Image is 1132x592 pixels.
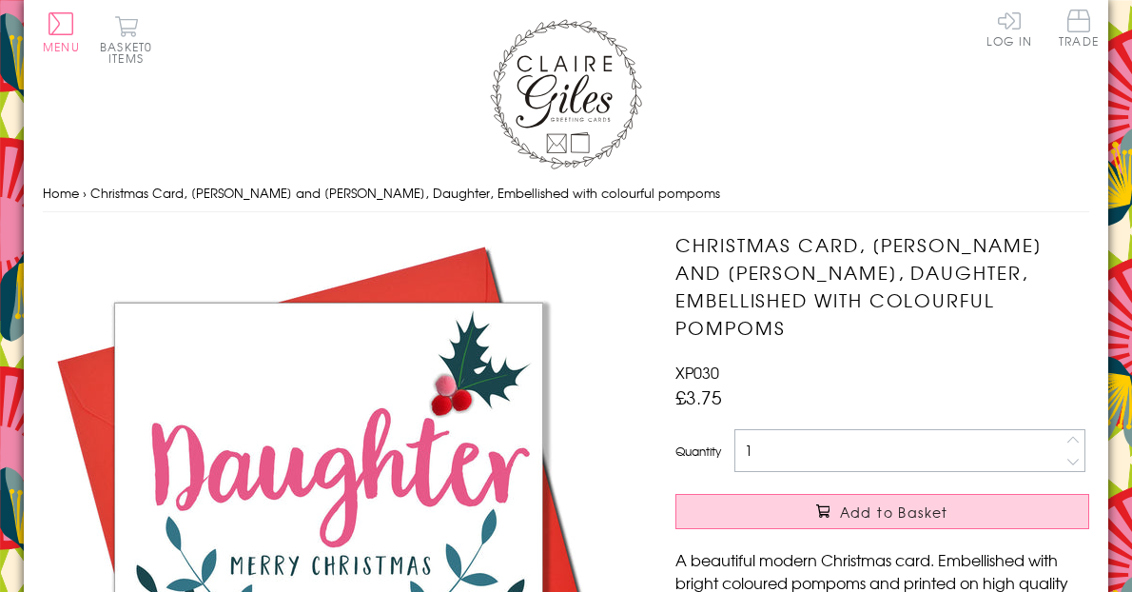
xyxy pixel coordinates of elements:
[675,443,721,460] label: Quantity
[1059,10,1099,47] span: Trade
[43,184,79,202] a: Home
[100,15,152,64] button: Basket0 items
[675,361,719,384] span: XP030
[83,184,87,202] span: ›
[90,184,720,202] span: Christmas Card, [PERSON_NAME] and [PERSON_NAME], Daughter, Embellished with colourful pompoms
[108,38,152,67] span: 0 items
[840,503,948,522] span: Add to Basket
[675,384,722,410] span: £3.75
[1059,10,1099,50] a: Trade
[675,231,1089,341] h1: Christmas Card, [PERSON_NAME] and [PERSON_NAME], Daughter, Embellished with colourful pompoms
[43,12,80,52] button: Menu
[986,10,1032,47] a: Log In
[43,174,1089,213] nav: breadcrumbs
[675,494,1089,529] button: Add to Basket
[43,38,80,55] span: Menu
[490,19,642,169] img: Claire Giles Greetings Cards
